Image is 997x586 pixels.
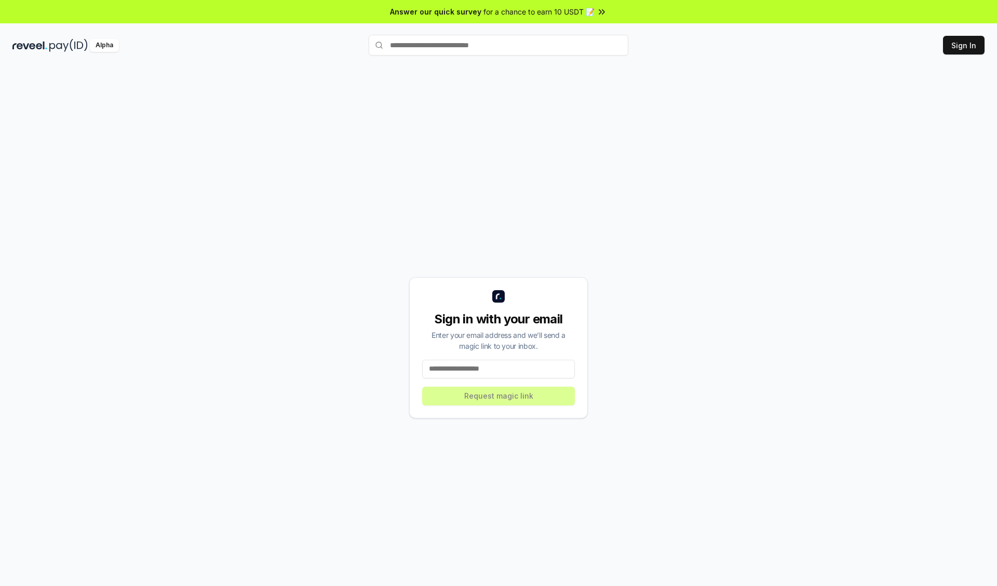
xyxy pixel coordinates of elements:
img: logo_small [492,290,505,303]
span: for a chance to earn 10 USDT 📝 [483,6,595,17]
span: Answer our quick survey [390,6,481,17]
button: Sign In [943,36,985,54]
img: reveel_dark [12,39,47,52]
div: Enter your email address and we’ll send a magic link to your inbox. [422,330,575,351]
img: pay_id [49,39,88,52]
div: Alpha [90,39,119,52]
div: Sign in with your email [422,311,575,328]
